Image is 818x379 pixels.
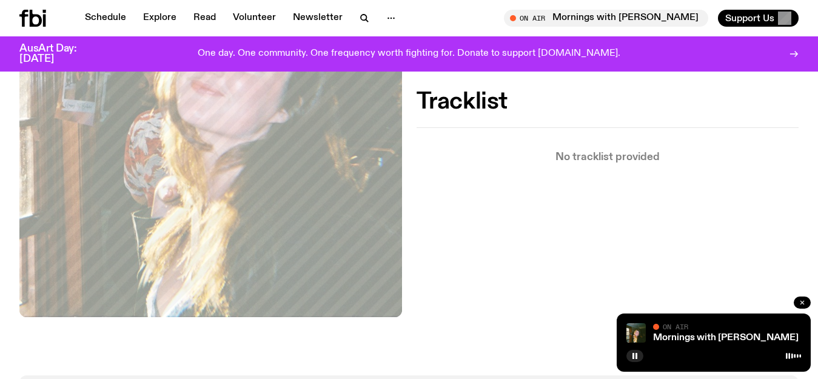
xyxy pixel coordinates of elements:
[286,10,350,27] a: Newsletter
[19,44,97,64] h3: AusArt Day: [DATE]
[417,152,799,163] p: No tracklist provided
[504,10,708,27] button: On AirMornings with [PERSON_NAME]
[718,10,799,27] button: Support Us
[226,10,283,27] a: Volunteer
[725,13,774,24] span: Support Us
[136,10,184,27] a: Explore
[186,10,223,27] a: Read
[198,49,620,59] p: One day. One community. One frequency worth fighting for. Donate to support [DOMAIN_NAME].
[626,323,646,343] img: Freya smiles coyly as she poses for the image.
[663,323,688,330] span: On Air
[653,333,799,343] a: Mornings with [PERSON_NAME]
[78,10,133,27] a: Schedule
[417,91,799,113] h2: Tracklist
